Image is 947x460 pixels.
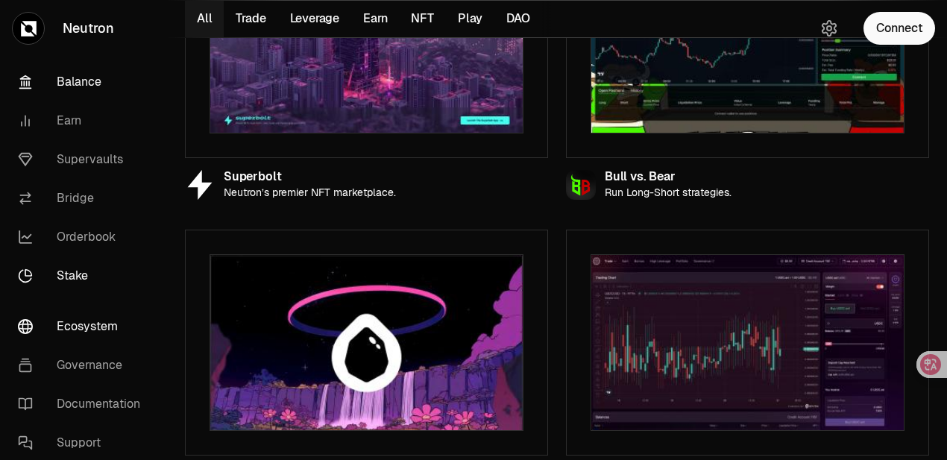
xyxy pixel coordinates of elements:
button: DAO [494,1,541,37]
p: Run Long-Short strategies. [605,186,732,199]
a: Earn [6,101,161,140]
img: Mars preview image [591,254,904,431]
a: Mars preview image [566,230,929,456]
button: Play [446,1,494,37]
a: Ecosystem [6,307,161,346]
a: Balance [6,63,161,101]
button: Trade [224,1,277,37]
a: Supervaults [6,140,161,179]
a: Stake [6,256,161,295]
a: Bridge [6,179,161,218]
button: Connect [863,12,935,45]
div: Bull vs. Bear [605,171,732,183]
button: Earn [351,1,399,37]
button: Leverage [278,1,352,37]
button: All [185,1,224,37]
p: Neutron’s premier NFT marketplace. [224,186,396,199]
a: Documentation [6,385,161,423]
div: Superbolt [224,171,396,183]
a: Governance [6,346,161,385]
a: Drop preview image [185,230,548,456]
a: Orderbook [6,218,161,256]
button: NFT [399,1,445,37]
img: Drop preview image [210,254,523,431]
